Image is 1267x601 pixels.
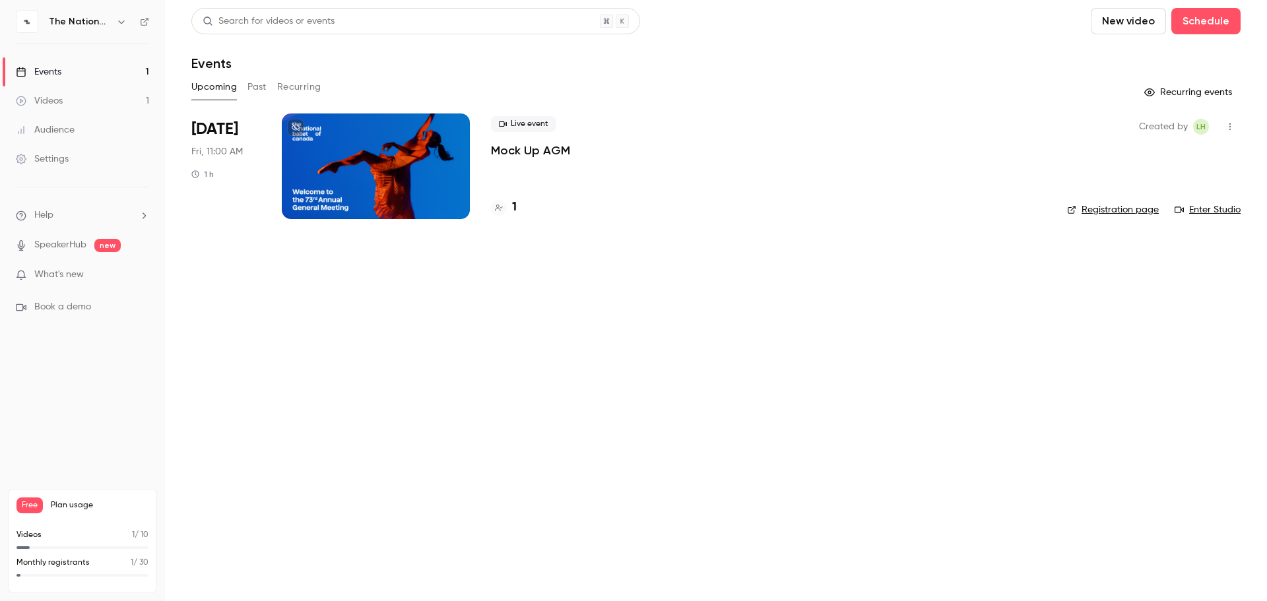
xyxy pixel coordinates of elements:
a: Registration page [1067,203,1159,216]
button: Recurring events [1138,82,1241,103]
button: Recurring [277,77,321,98]
button: Upcoming [191,77,237,98]
a: 1 [491,199,517,216]
button: Schedule [1171,8,1241,34]
span: Created by [1139,119,1188,135]
span: [DATE] [191,119,238,140]
div: Audience [16,123,75,137]
div: Sep 19 Fri, 11:00 AM (America/Toronto) [191,113,261,219]
span: Free [16,497,43,513]
iframe: Noticeable Trigger [133,269,149,281]
div: Events [16,65,61,79]
a: SpeakerHub [34,238,86,252]
span: 1 [131,559,133,567]
h1: Events [191,55,232,71]
span: Help [34,208,53,222]
span: Live event [491,116,556,132]
a: Mock Up AGM [491,142,570,158]
div: Settings [16,152,69,166]
p: Monthly registrants [16,557,90,569]
span: Book a demo [34,300,91,314]
a: Enter Studio [1175,203,1241,216]
span: new [94,239,121,252]
button: Past [247,77,267,98]
p: / 10 [132,529,148,541]
p: / 30 [131,557,148,569]
span: LH [1196,119,1206,135]
h4: 1 [512,199,517,216]
div: Search for videos or events [203,15,335,28]
span: Leah Heidenheim [1193,119,1209,135]
div: Videos [16,94,63,108]
h6: The National Ballet of Canada [49,15,111,28]
li: help-dropdown-opener [16,208,149,222]
div: 1 h [191,169,214,179]
span: Fri, 11:00 AM [191,145,243,158]
span: What's new [34,268,84,282]
span: Plan usage [51,500,148,511]
button: New video [1091,8,1166,34]
img: The National Ballet of Canada [16,11,38,32]
p: Videos [16,529,42,541]
span: 1 [132,531,135,539]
